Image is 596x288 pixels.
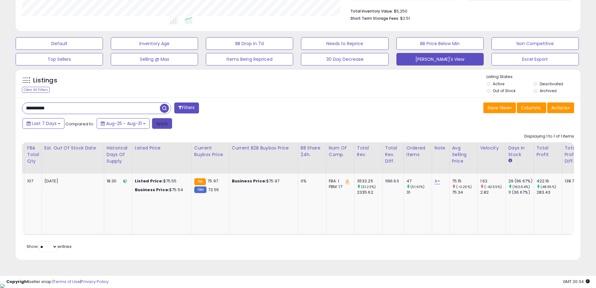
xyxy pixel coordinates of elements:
[135,187,169,193] b: Business Price:
[301,53,388,65] button: 30 Day Decrease
[329,145,352,158] div: Num of Comp.
[44,178,99,184] p: [DATE]
[350,7,569,14] li: $5,250
[508,158,512,164] small: Days In Stock.
[232,178,266,184] b: Business Price:
[508,190,534,195] div: 11 (36.67%)
[27,243,72,249] span: Show: entries
[206,53,293,65] button: Items Being Repriced
[111,37,198,50] button: Inventory Age
[208,187,219,193] span: 73.55
[537,190,562,195] div: 283.43
[480,178,506,184] div: 1.62
[537,178,562,184] div: 422.16
[406,190,432,195] div: 31
[508,178,534,184] div: 29 (96.67%)
[493,88,516,93] label: Out of Stock
[16,53,103,65] button: Top Sellers
[194,178,206,185] small: FBA
[33,76,57,85] h5: Listings
[27,178,37,184] div: 107
[521,105,541,111] span: Columns
[350,16,399,21] b: Short Term Storage Fees:
[540,81,563,86] label: Deactivated
[27,145,39,165] div: FBA Total Qty
[301,37,388,50] button: Needs to Reprice
[493,81,504,86] label: Active
[563,279,590,285] span: 2025-09-8 20:34 GMT
[492,53,579,65] button: Excel Export
[16,37,103,50] button: Default
[512,184,530,189] small: (163.64%)
[435,145,447,151] div: Note
[406,178,432,184] div: 47
[6,279,109,285] div: seller snap | |
[537,145,559,158] div: Total Profit
[565,178,577,184] div: 138.73
[524,134,574,139] div: Displaying 1 to 1 of 1 items
[396,53,484,65] button: [PERSON_NAME]'s View
[106,120,142,127] span: Aug-25 - Aug-31
[194,186,206,193] small: FBM
[361,184,376,189] small: (51.23%)
[565,145,579,165] div: Total Profit Diff.
[97,118,150,129] button: Aug-25 - Aug-31
[65,121,94,127] span: Compared to:
[547,102,574,113] button: Actions
[517,102,546,113] button: Columns
[32,120,57,127] span: Last 7 Days
[111,53,198,65] button: Selling @ Max
[174,102,199,113] button: Filters
[301,145,323,158] div: BB Share 24h.
[207,178,218,184] span: 75.97
[452,145,475,165] div: Avg Selling Price
[135,145,189,151] div: Listed Price
[484,184,502,189] small: (-42.55%)
[385,178,399,184] div: 1196.63
[53,279,80,285] a: Terms of Use
[396,37,484,50] button: BB Price Below Min
[452,190,477,195] div: 75.34
[452,178,477,184] div: 75.15
[135,178,187,184] div: $75.55
[435,178,440,184] a: A+
[152,118,172,129] button: Apply
[135,187,187,193] div: $75.54
[22,87,50,93] div: Clear All Filters
[301,178,321,184] div: 0%
[486,74,580,80] p: Listing States:
[329,178,349,184] div: FBA: 1
[480,145,503,151] div: Velocity
[81,279,109,285] a: Privacy Policy
[357,178,382,184] div: 3532.25
[107,145,130,165] div: Historical Days Of Supply
[135,178,163,184] b: Listed Price:
[107,178,127,184] div: 18.30
[385,145,401,165] div: Total Rev. Diff.
[410,184,425,189] small: (51.61%)
[508,145,531,158] div: Days In Stock
[492,37,579,50] button: Non Competitive
[540,88,557,93] label: Archived
[357,145,380,158] div: Total Rev.
[194,145,227,158] div: Current Buybox Price
[541,184,556,189] small: (48.95%)
[329,184,349,190] div: FBM: 17
[206,37,293,50] button: BB Drop in 7d
[406,145,429,158] div: Ordered Items
[480,190,506,195] div: 2.82
[350,8,393,14] b: Total Inventory Value:
[23,118,64,129] button: Last 7 Days
[357,190,382,195] div: 2335.62
[232,145,295,151] div: Current B2B Buybox Price
[44,145,101,151] div: Est. Out Of Stock Date
[400,15,410,21] span: $2.51
[456,184,472,189] small: (-0.25%)
[232,178,293,184] div: $75.97
[483,102,516,113] button: Save View
[6,279,29,285] strong: Copyright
